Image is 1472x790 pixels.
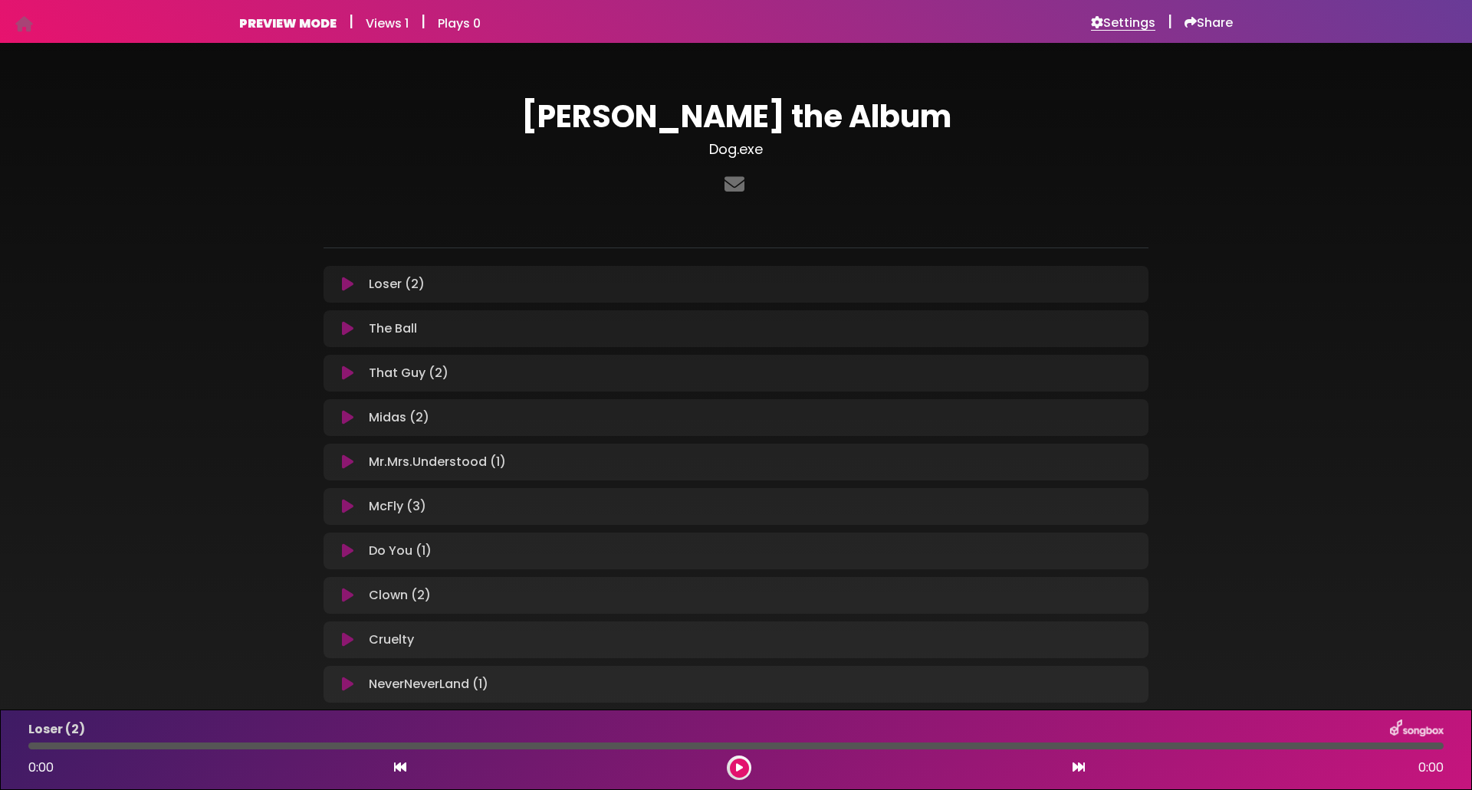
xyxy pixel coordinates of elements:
[1418,759,1444,777] span: 0:00
[324,141,1148,158] h3: Dog.exe
[349,12,353,31] h5: |
[421,12,426,31] h5: |
[369,364,449,382] p: That Guy (2)
[369,453,506,471] p: Mr.Mrs.Understood (1)
[369,631,414,649] p: Cruelty
[369,542,432,560] p: Do You (1)
[28,720,85,739] p: Loser (2)
[369,320,417,338] p: The Ball
[366,16,409,31] h6: Views 1
[438,16,481,31] h6: Plays 0
[1168,12,1172,31] h5: |
[324,98,1148,135] h1: [PERSON_NAME] the Album
[369,497,426,516] p: McFly (3)
[1091,15,1155,31] a: Settings
[369,586,431,605] p: Clown (2)
[369,408,429,427] p: Midas (2)
[239,16,337,31] h6: PREVIEW MODE
[1184,15,1233,31] a: Share
[1390,720,1444,739] img: songbox-logo-white.png
[28,759,54,776] span: 0:00
[369,675,488,693] p: NeverNeverLand (1)
[369,275,425,293] p: Loser (2)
